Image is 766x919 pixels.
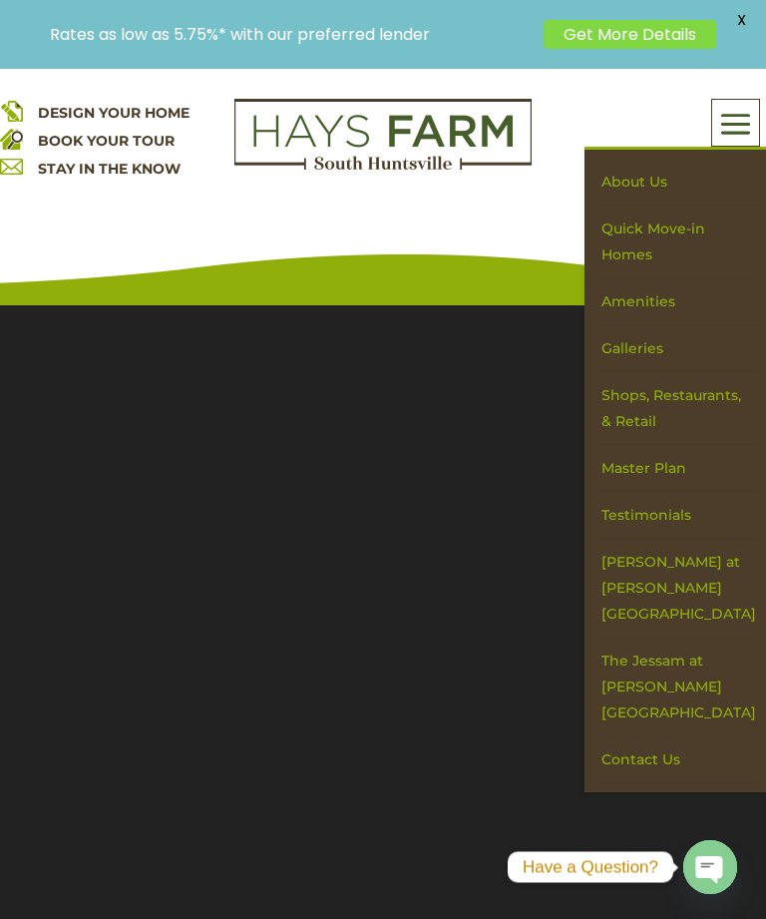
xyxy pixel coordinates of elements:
[593,372,757,445] a: Shops, Restaurants, & Retail
[593,638,757,736] a: The Jessam at [PERSON_NAME][GEOGRAPHIC_DATA]
[593,445,757,492] a: Master Plan
[544,20,716,49] a: Get More Details
[38,160,181,178] a: STAY IN THE KNOW
[593,492,757,539] a: Testimonials
[234,157,532,175] a: hays farm homes huntsville development
[50,25,534,44] p: Rates as low as 5.75%* with our preferred lender
[593,325,757,372] a: Galleries
[593,159,757,206] a: About Us
[38,104,190,122] a: DESIGN YOUR HOME
[38,132,175,150] a: BOOK YOUR TOUR
[726,5,756,35] span: X
[593,539,757,638] a: [PERSON_NAME] at [PERSON_NAME][GEOGRAPHIC_DATA]
[593,278,757,325] a: Amenities
[593,736,757,783] a: Contact Us
[593,206,757,278] a: Quick Move-in Homes
[234,99,532,171] img: Logo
